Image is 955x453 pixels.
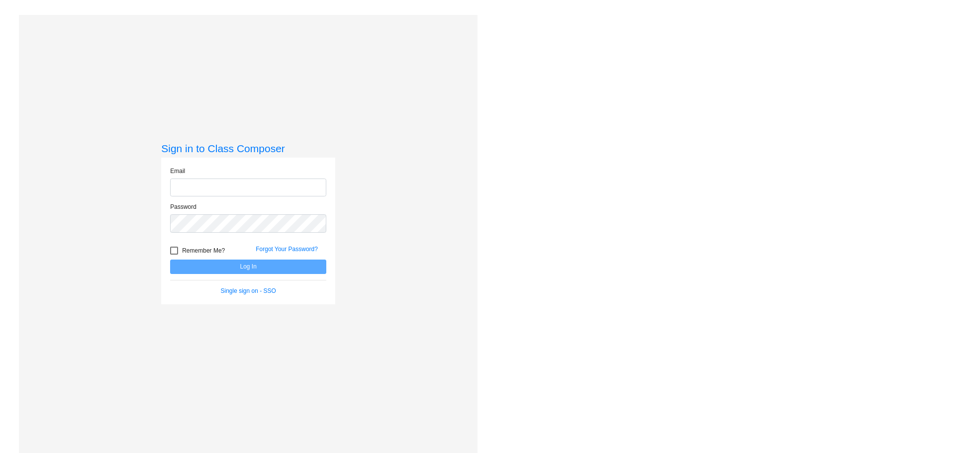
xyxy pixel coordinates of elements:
a: Forgot Your Password? [256,246,318,253]
button: Log In [170,260,326,274]
a: Single sign on - SSO [221,287,276,294]
span: Remember Me? [182,245,225,257]
h3: Sign in to Class Composer [161,142,335,155]
label: Password [170,202,196,211]
label: Email [170,167,185,176]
